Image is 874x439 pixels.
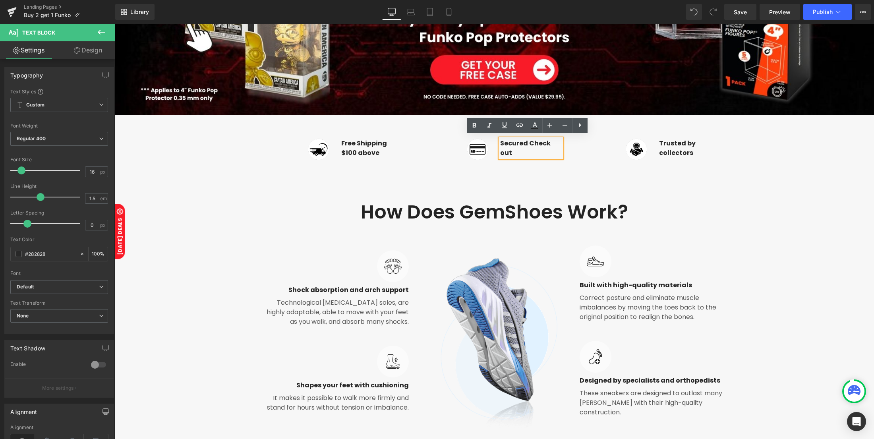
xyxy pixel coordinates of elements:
[21,46,28,52] img: tab_domain_overview_orange.svg
[10,404,37,415] div: Alignment
[382,4,401,20] a: Desktop
[465,365,612,393] p: These sneakers are designed to outlast many [PERSON_NAME] with their high-quality construction.
[100,196,107,201] span: em
[803,4,852,20] button: Publish
[59,41,117,59] a: Design
[10,184,108,189] div: Line Height
[10,300,108,306] div: Text Transform
[10,340,45,352] div: Text Shadow
[734,8,747,16] span: Save
[88,47,134,52] div: Keywords by Traffic
[226,115,272,133] strong: Free Shipping $100 above
[100,222,107,228] span: px
[769,8,791,16] span: Preview
[439,4,458,20] a: Mobile
[10,237,108,242] div: Text Color
[22,13,39,19] div: v 4.0.25
[22,29,55,36] span: Text Block
[420,4,439,20] a: Tablet
[30,47,71,52] div: Domain Overview
[24,12,71,18] span: Buy 2 get 1 Funko
[147,261,294,271] p: Shock absorption and arch support
[465,352,612,362] p: Designed by specialists and orthopedists
[544,115,581,133] strong: Trusted by collectors
[42,385,74,392] p: More settings
[115,4,155,20] a: New Library
[847,412,866,431] div: Open Intercom Messenger
[385,115,436,133] strong: Secured Check out
[24,4,115,10] a: Landing Pages
[115,24,874,439] iframe: To enrich screen reader interactions, please activate Accessibility in Grammarly extension settings
[813,9,833,15] span: Publish
[5,379,114,397] button: More settings
[17,313,29,319] b: None
[147,274,294,303] p: Technological [MEDICAL_DATA] soles, are highly adaptable, able to move with your feet as you walk...
[89,247,108,261] div: %
[10,210,108,216] div: Letter Spacing
[10,68,43,79] div: Typography
[26,102,44,108] b: Custom
[686,4,702,20] button: Undo
[855,4,871,20] button: More
[130,8,149,15] span: Library
[465,257,612,266] p: Built with high-quality materials
[10,88,108,95] div: Text Styles
[10,271,108,276] div: Font
[147,357,294,366] p: Shapes your feet with cushioning
[79,46,85,52] img: tab_keywords_by_traffic_grey.svg
[13,13,19,19] img: logo_orange.svg
[100,169,107,174] span: px
[401,4,420,20] a: Laptop
[760,4,800,20] a: Preview
[10,425,108,430] div: Alignment
[10,361,83,369] div: Enable
[25,249,76,258] input: Color
[17,284,34,290] i: Default
[17,135,46,141] b: Regular 400
[705,4,721,20] button: Redo
[10,157,108,162] div: Font Size
[465,269,612,298] p: Correct posture and eliminate muscle imbalances by moving the toes back to the original position ...
[147,176,612,201] h2: How Does GemShoes Work?
[13,21,19,27] img: website_grey.svg
[147,369,294,389] p: It makes it possible to walk more firmly and stand for hours without tension or imbalance.
[10,123,108,129] div: Font Weight
[21,21,87,27] div: Domain: [DOMAIN_NAME]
